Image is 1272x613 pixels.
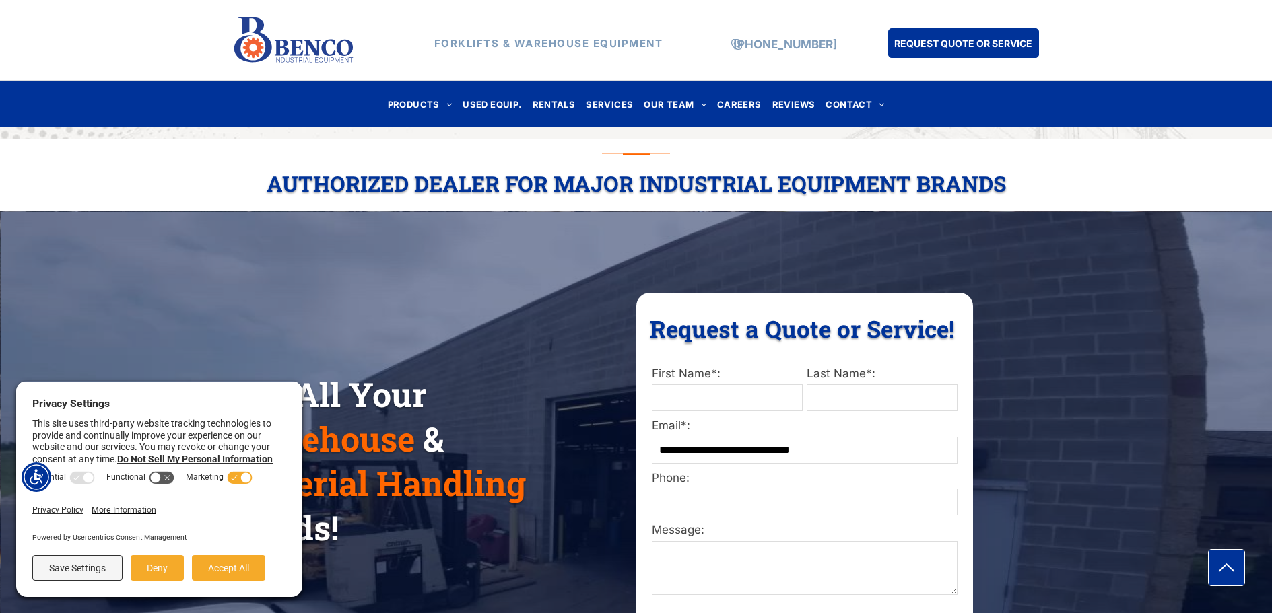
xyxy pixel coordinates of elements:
a: [PHONE_NUMBER] [733,38,837,51]
a: CAREERS [712,95,767,113]
a: PRODUCTS [382,95,458,113]
span: Warehouse [232,417,415,461]
a: CONTACT [820,95,890,113]
span: For All Your [232,372,427,417]
a: USED EQUIP. [457,95,527,113]
a: RENTALS [527,95,581,113]
label: Phone: [652,470,958,487]
label: Email*: [652,417,958,435]
a: OUR TEAM [638,95,712,113]
span: & [423,417,444,461]
label: First Name*: [652,365,803,383]
label: Last Name*: [807,365,958,383]
span: REQUEST QUOTE OR SERVICE [894,31,1032,56]
a: REVIEWS [767,95,821,113]
span: Needs! [232,505,339,550]
a: SERVICES [580,95,638,113]
a: REQUEST QUOTE OR SERVICE [888,28,1039,58]
label: Message: [652,521,958,539]
span: Request a Quote or Service! [650,313,955,344]
strong: FORKLIFTS & WAREHOUSE EQUIPMENT [434,37,663,50]
span: Material Handling [232,461,526,505]
div: Accessibility Menu [22,462,51,492]
span: Authorized Dealer For Major Industrial Equipment Brands [267,169,1006,198]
